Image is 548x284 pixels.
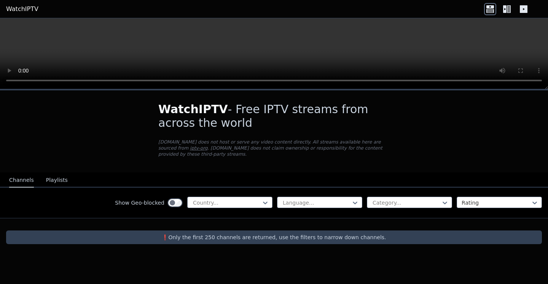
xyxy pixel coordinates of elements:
p: ❗️Only the first 250 channels are returned, use the filters to narrow down channels. [9,234,539,241]
a: iptv-org [190,145,208,151]
button: Channels [9,173,34,188]
h1: - Free IPTV streams from across the world [158,103,390,130]
label: Show Geo-blocked [115,199,164,207]
a: WatchIPTV [6,5,38,14]
span: WatchIPTV [158,103,228,116]
p: [DOMAIN_NAME] does not host or serve any video content directly. All streams available here are s... [158,139,390,157]
button: Playlists [46,173,68,188]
